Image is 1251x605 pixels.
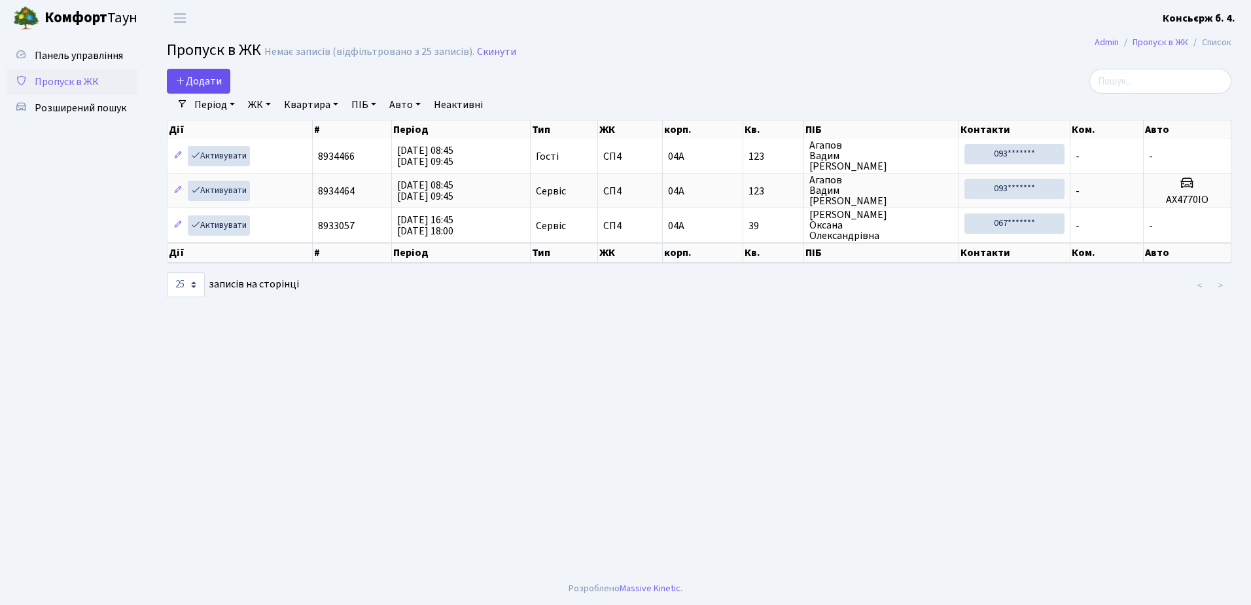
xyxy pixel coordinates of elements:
span: [PERSON_NAME] Оксана Олександрівна [809,210,953,241]
a: ПІБ [346,94,381,116]
a: Панель управління [7,43,137,69]
th: Кв. [743,243,805,263]
span: 04А [668,149,684,164]
a: Активувати [188,146,250,166]
span: [DATE] 08:45 [DATE] 09:45 [397,143,453,169]
span: [DATE] 16:45 [DATE] 18:00 [397,213,453,238]
b: Комфорт [44,7,107,28]
div: Розроблено . [569,581,682,596]
th: ЖК [598,120,663,139]
span: - [1076,184,1080,198]
th: ЖК [598,243,663,263]
span: СП4 [603,186,657,196]
span: - [1149,149,1153,164]
th: # [313,120,392,139]
a: Активувати [188,181,250,201]
a: Додати [167,69,230,94]
span: 8933057 [318,219,355,233]
span: 123 [749,186,799,196]
span: Сервіс [536,221,566,231]
th: Тип [531,243,599,263]
th: Авто [1144,243,1231,263]
span: Панель управління [35,48,123,63]
span: Сервіс [536,186,566,196]
th: Контакти [959,243,1071,263]
th: Дії [167,243,313,263]
a: Розширений пошук [7,95,137,121]
th: Авто [1144,120,1231,139]
span: 39 [749,221,799,231]
nav: breadcrumb [1075,29,1251,56]
a: Авто [384,94,426,116]
span: 123 [749,151,799,162]
span: Гості [536,151,559,162]
span: 04А [668,219,684,233]
span: Пропуск в ЖК [35,75,99,89]
th: ПІБ [804,243,959,263]
div: Немає записів (відфільтровано з 25 записів). [264,46,474,58]
span: Таун [44,7,137,29]
th: ПІБ [804,120,959,139]
th: Тип [531,120,599,139]
button: Переключити навігацію [164,7,196,29]
a: Massive Kinetic [620,581,680,595]
a: Активувати [188,215,250,236]
th: корп. [663,120,743,139]
select: записів на сторінці [167,272,205,297]
a: ЖК [243,94,276,116]
th: Дії [167,120,313,139]
span: 8934466 [318,149,355,164]
span: Агапов Вадим [PERSON_NAME] [809,175,953,206]
th: Період [392,243,531,263]
span: [DATE] 08:45 [DATE] 09:45 [397,178,453,204]
li: Список [1188,35,1231,50]
th: Кв. [743,120,805,139]
span: Пропуск в ЖК [167,39,261,62]
th: Ком. [1070,243,1143,263]
span: - [1149,219,1153,233]
span: Додати [175,74,222,88]
h5: АХ4770ІО [1149,194,1225,206]
a: Admin [1095,35,1119,49]
span: СП4 [603,151,657,162]
span: - [1076,219,1080,233]
span: 8934464 [318,184,355,198]
input: Пошук... [1089,69,1231,94]
a: Консьєрж б. 4. [1163,10,1235,26]
label: записів на сторінці [167,272,299,297]
a: Неактивні [429,94,488,116]
a: Пропуск в ЖК [7,69,137,95]
a: Період [189,94,240,116]
span: 04А [668,184,684,198]
th: # [313,243,392,263]
a: Пропуск в ЖК [1133,35,1188,49]
th: Контакти [959,120,1071,139]
span: СП4 [603,221,657,231]
span: Агапов Вадим [PERSON_NAME] [809,140,953,172]
b: Консьєрж б. 4. [1163,11,1235,26]
span: - [1076,149,1080,164]
th: Ком. [1070,120,1143,139]
th: Період [392,120,531,139]
span: Розширений пошук [35,101,126,115]
a: Скинути [477,46,516,58]
img: logo.png [13,5,39,31]
th: корп. [663,243,743,263]
a: Квартира [279,94,344,116]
